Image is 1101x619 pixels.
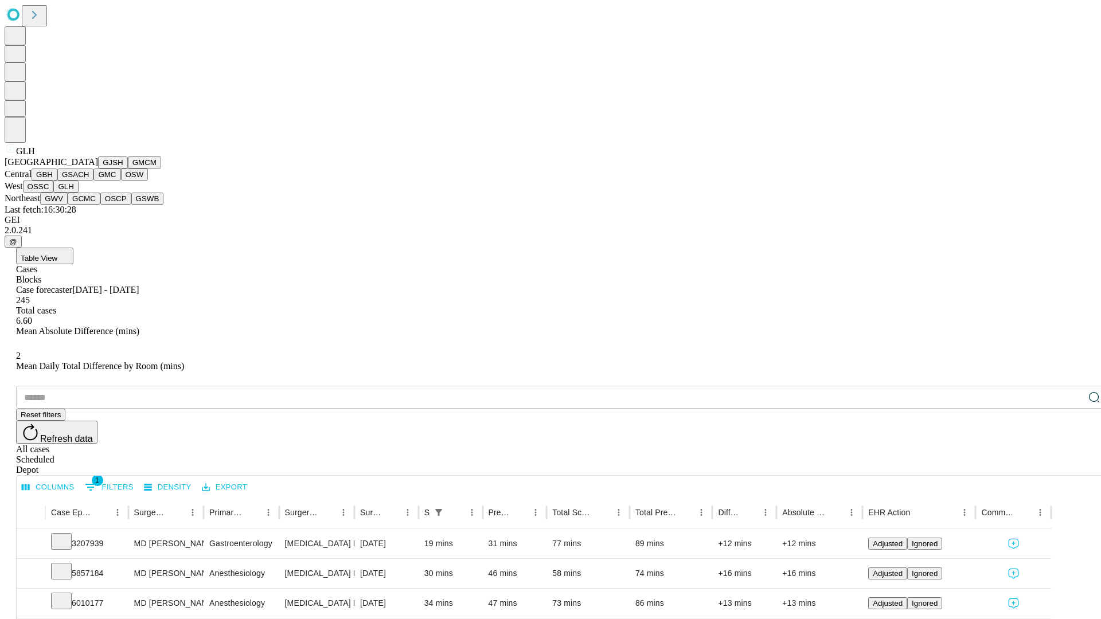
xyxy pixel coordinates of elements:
div: 77 mins [552,529,624,558]
div: Total Scheduled Duration [552,508,594,517]
div: 73 mins [552,589,624,618]
span: Central [5,169,32,179]
span: Adjusted [873,569,903,578]
div: [DATE] [360,529,413,558]
button: Adjusted [868,538,907,550]
button: Adjusted [868,567,907,579]
button: Export [199,479,250,496]
button: GMC [93,169,120,181]
div: Anesthesiology [209,559,273,588]
span: Table View [21,254,57,263]
button: Ignored [907,567,942,579]
div: [DATE] [360,589,413,618]
div: Comments [981,508,1014,517]
div: Difference [718,508,740,517]
div: [MEDICAL_DATA] FLEXIBLE PROXIMAL DIAGNOSTIC [285,559,349,588]
button: Density [141,479,194,496]
button: Refresh data [16,421,97,444]
span: Adjusted [873,599,903,608]
button: GSACH [57,169,93,181]
span: 2 [16,351,21,361]
div: 31 mins [489,529,541,558]
button: OSCP [100,193,131,205]
div: Anesthesiology [209,589,273,618]
div: 19 mins [424,529,477,558]
span: Case forecaster [16,285,72,295]
span: Total cases [16,305,56,315]
button: GCMC [68,193,100,205]
button: GSWB [131,193,164,205]
div: 46 mins [489,559,541,588]
button: GLH [53,181,78,193]
span: Mean Absolute Difference (mins) [16,326,139,336]
button: Table View [16,248,73,264]
div: 3207939 [51,529,123,558]
span: @ [9,237,17,246]
div: Surgery Date [360,508,382,517]
button: Sort [169,504,185,520]
span: Last fetch: 16:30:28 [5,205,76,214]
div: Case Epic Id [51,508,92,517]
div: Total Predicted Duration [635,508,677,517]
div: Absolute Difference [782,508,826,517]
button: Ignored [907,597,942,609]
span: Ignored [912,599,938,608]
button: Sort [448,504,464,520]
div: 86 mins [635,589,707,618]
div: +16 mins [718,559,771,588]
span: 245 [16,295,30,305]
button: Menu [758,504,774,520]
div: 2.0.241 [5,225,1096,236]
button: GWV [40,193,68,205]
span: Northeast [5,193,40,203]
div: 58 mins [552,559,624,588]
div: +13 mins [782,589,857,618]
button: Menu [260,504,276,520]
button: @ [5,236,22,248]
button: Show filters [431,504,447,520]
button: Menu [844,504,860,520]
button: Select columns [19,479,77,496]
button: Sort [741,504,758,520]
div: GEI [5,215,1096,225]
button: Menu [464,504,480,520]
button: Show filters [82,478,136,496]
div: MD [PERSON_NAME] E Md [134,529,198,558]
button: GJSH [98,156,128,169]
div: 89 mins [635,529,707,558]
span: Refresh data [40,434,93,444]
button: Menu [1032,504,1048,520]
button: GBH [32,169,57,181]
span: Mean Daily Total Difference by Room (mins) [16,361,184,371]
div: Primary Service [209,508,243,517]
button: Sort [677,504,693,520]
span: Ignored [912,569,938,578]
div: +12 mins [718,529,771,558]
button: Expand [22,534,40,554]
button: OSSC [23,181,54,193]
button: Sort [384,504,400,520]
span: GLH [16,146,35,156]
div: 47 mins [489,589,541,618]
div: +13 mins [718,589,771,618]
span: Adjusted [873,539,903,548]
button: Sort [1016,504,1032,520]
div: Surgery Name [285,508,318,517]
div: 5857184 [51,559,123,588]
div: Surgeon Name [134,508,167,517]
div: [DATE] [360,559,413,588]
button: Expand [22,594,40,614]
div: Predicted In Room Duration [489,508,511,517]
button: Sort [512,504,528,520]
button: Sort [319,504,335,520]
button: Menu [528,504,544,520]
span: [GEOGRAPHIC_DATA] [5,157,98,167]
button: Menu [956,504,973,520]
button: Reset filters [16,409,65,421]
div: [MEDICAL_DATA] FLEXIBLE PROXIMAL DIAGNOSTIC [285,589,349,618]
button: GMCM [128,156,161,169]
button: Expand [22,564,40,584]
button: Ignored [907,538,942,550]
button: Sort [827,504,844,520]
div: EHR Action [868,508,910,517]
